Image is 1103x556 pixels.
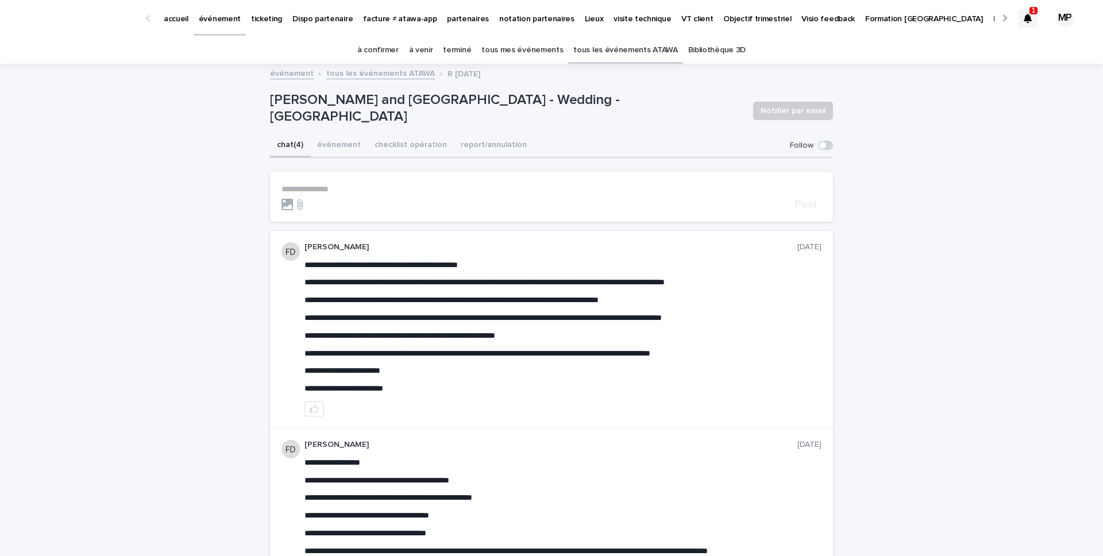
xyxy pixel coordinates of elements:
[448,67,480,79] p: R [DATE]
[270,92,744,125] p: [PERSON_NAME] and [GEOGRAPHIC_DATA] - Wedding - [GEOGRAPHIC_DATA]
[270,66,314,79] a: événement
[797,242,822,252] p: [DATE]
[1019,9,1037,28] div: 1
[310,134,368,158] button: événement
[573,37,677,64] a: tous les événements ATAWA
[797,440,822,450] p: [DATE]
[443,37,471,64] a: terminé
[1056,9,1074,28] div: MP
[304,242,797,252] p: [PERSON_NAME]
[357,37,399,64] a: à confirmer
[409,37,433,64] a: à venir
[304,440,797,450] p: [PERSON_NAME]
[1032,6,1036,14] p: 1
[790,141,813,150] p: Follow
[481,37,563,64] a: tous mes événements
[270,134,310,158] button: chat (4)
[23,7,134,30] img: Ls34BcGeRexTGTNfXpUC
[753,102,833,120] button: Notifier par email
[795,199,817,210] span: Post
[368,134,454,158] button: checklist opération
[761,105,826,117] span: Notifier par email
[326,66,435,79] a: tous les événements ATAWA
[790,199,822,210] button: Post
[688,37,746,64] a: Bibliothèque 3D
[304,401,324,416] button: like this post
[454,134,534,158] button: report/annulation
